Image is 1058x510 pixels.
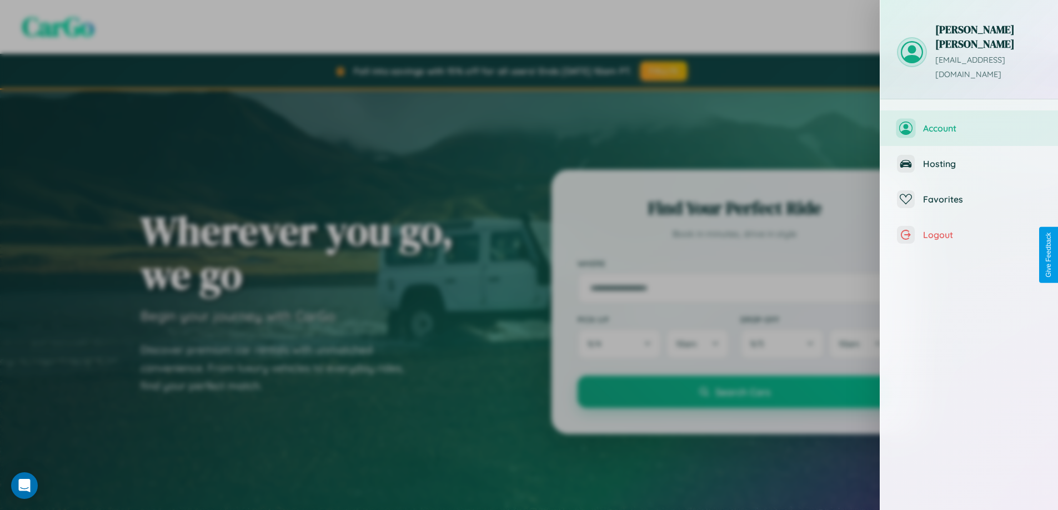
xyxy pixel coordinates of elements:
span: Account [923,123,1041,134]
h3: [PERSON_NAME] [PERSON_NAME] [935,22,1041,51]
button: Account [880,110,1058,146]
button: Hosting [880,146,1058,181]
span: Hosting [923,158,1041,169]
div: Give Feedback [1045,233,1052,277]
button: Favorites [880,181,1058,217]
span: Favorites [923,194,1041,205]
span: Logout [923,229,1041,240]
p: [EMAIL_ADDRESS][DOMAIN_NAME] [935,53,1041,82]
div: Open Intercom Messenger [11,472,38,499]
button: Logout [880,217,1058,253]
